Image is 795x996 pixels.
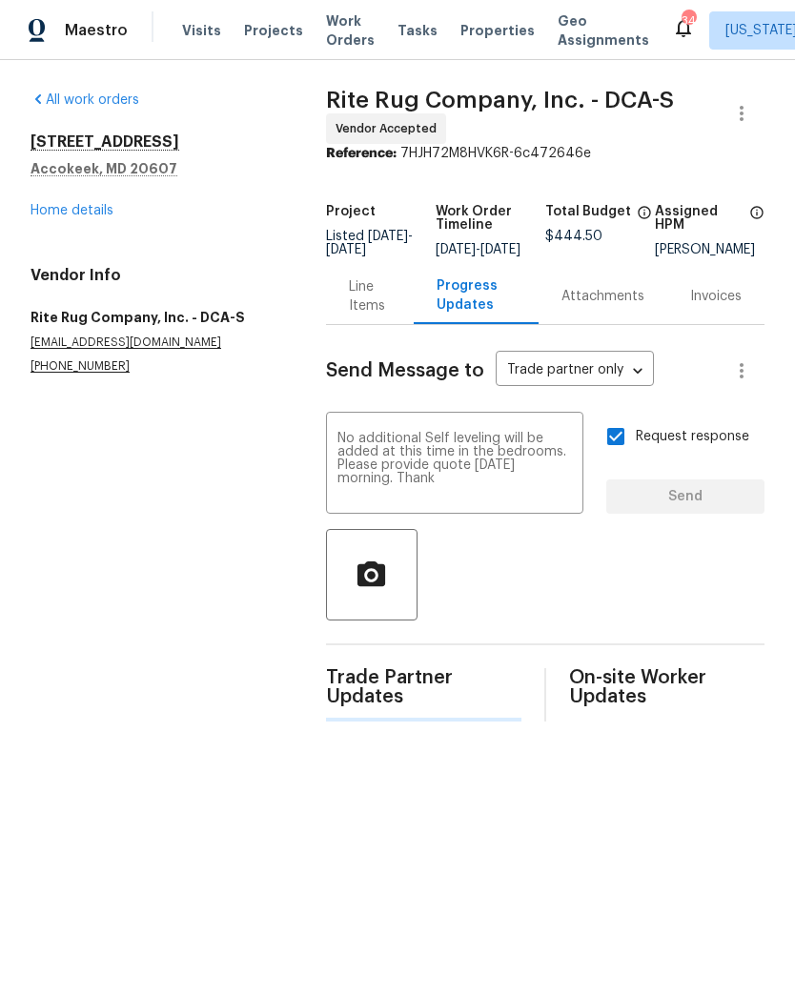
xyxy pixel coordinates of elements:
span: [DATE] [368,230,408,243]
span: - [326,230,413,256]
span: Tasks [397,24,438,37]
span: [DATE] [326,243,366,256]
span: Maestro [65,21,128,40]
div: 34 [682,11,695,30]
h5: Rite Rug Company, Inc. - DCA-S [31,308,280,327]
span: Geo Assignments [558,11,649,50]
div: Attachments [561,287,644,306]
div: 7HJH72M8HVK6R-6c472646e [326,144,764,163]
span: Projects [244,21,303,40]
span: - [436,243,520,256]
h5: Work Order Timeline [436,205,545,232]
span: Request response [636,427,749,447]
div: Progress Updates [437,276,516,315]
div: Invoices [690,287,742,306]
span: The hpm assigned to this work order. [749,205,764,243]
a: Home details [31,204,113,217]
span: [DATE] [480,243,520,256]
span: Vendor Accepted [336,119,444,138]
span: Rite Rug Company, Inc. - DCA-S [326,89,674,112]
span: [DATE] [436,243,476,256]
span: Work Orders [326,11,375,50]
b: Reference: [326,147,397,160]
textarea: No additional Self leveling will be added at this time in the bedrooms. Please provide quote [DAT... [337,432,572,498]
span: On-site Worker Updates [569,668,764,706]
span: Properties [460,21,535,40]
h5: Assigned HPM [655,205,744,232]
div: Line Items [349,277,391,315]
span: $444.50 [545,230,602,243]
h5: Project [326,205,376,218]
h4: Vendor Info [31,266,280,285]
div: Trade partner only [496,356,654,387]
span: Trade Partner Updates [326,668,521,706]
h5: Total Budget [545,205,631,218]
a: All work orders [31,93,139,107]
span: The total cost of line items that have been proposed by Opendoor. This sum includes line items th... [637,205,652,230]
span: Send Message to [326,361,484,380]
span: Listed [326,230,413,256]
div: [PERSON_NAME] [655,243,764,256]
span: Visits [182,21,221,40]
